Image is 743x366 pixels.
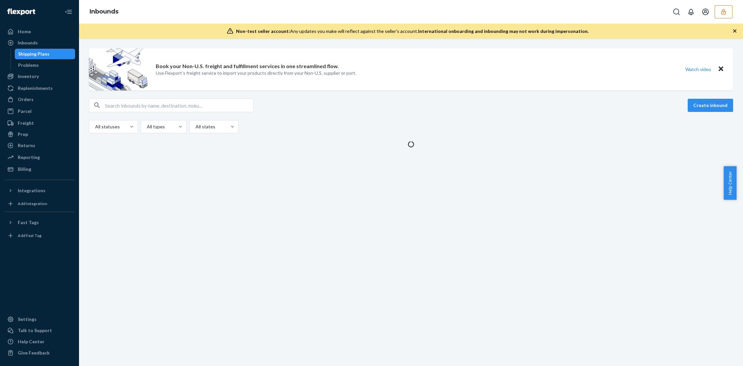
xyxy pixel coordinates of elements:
[4,71,75,82] a: Inventory
[4,185,75,196] button: Integrations
[18,108,32,115] div: Parcel
[18,327,52,334] div: Talk to Support
[146,123,147,130] input: All types
[18,131,28,138] div: Prep
[18,28,31,35] div: Home
[156,70,356,76] p: Use Flexport’s freight service to import your products directly from your Non-U.S. supplier or port.
[18,338,44,345] div: Help Center
[4,198,75,209] a: Add Integration
[90,8,119,15] a: Inbounds
[4,348,75,358] button: Give Feedback
[4,26,75,37] a: Home
[18,154,40,161] div: Reporting
[18,51,49,57] div: Shipping Plans
[18,73,39,80] div: Inventory
[18,219,39,226] div: Fast Tags
[4,83,75,93] a: Replenishments
[236,28,290,34] span: Non-test seller account:
[62,5,75,18] button: Close Navigation
[4,129,75,140] a: Prep
[688,99,733,112] button: Create inbound
[156,63,339,70] p: Book your Non-U.S. freight and fulfillment services in one streamlined flow.
[7,9,35,15] img: Flexport logo
[699,5,712,18] button: Open account menu
[18,39,38,46] div: Inbounds
[4,325,75,336] a: Talk to Support
[724,166,736,200] button: Help Center
[4,140,75,151] a: Returns
[4,38,75,48] a: Inbounds
[670,5,683,18] button: Open Search Box
[18,142,35,149] div: Returns
[717,65,725,74] button: Close
[4,152,75,163] a: Reporting
[18,166,31,172] div: Billing
[18,233,41,238] div: Add Fast Tag
[94,123,95,130] input: All statuses
[684,5,698,18] button: Open notifications
[18,316,37,323] div: Settings
[18,187,45,194] div: Integrations
[18,201,47,206] div: Add Integration
[4,164,75,174] a: Billing
[4,336,75,347] a: Help Center
[18,85,53,91] div: Replenishments
[4,94,75,105] a: Orders
[4,217,75,228] button: Fast Tags
[15,49,75,59] a: Shipping Plans
[681,65,715,74] button: Watch video
[4,314,75,325] a: Settings
[18,350,50,356] div: Give Feedback
[18,120,34,126] div: Freight
[18,62,39,68] div: Problems
[4,230,75,241] a: Add Fast Tag
[418,28,589,34] span: International onboarding and inbounding may not work during impersonation.
[4,106,75,117] a: Parcel
[15,60,75,70] a: Problems
[18,96,34,103] div: Orders
[4,118,75,128] a: Freight
[236,28,589,35] div: Any updates you make will reflect against the seller's account.
[105,99,253,112] input: Search inbounds by name, destination, msku...
[84,2,124,21] ol: breadcrumbs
